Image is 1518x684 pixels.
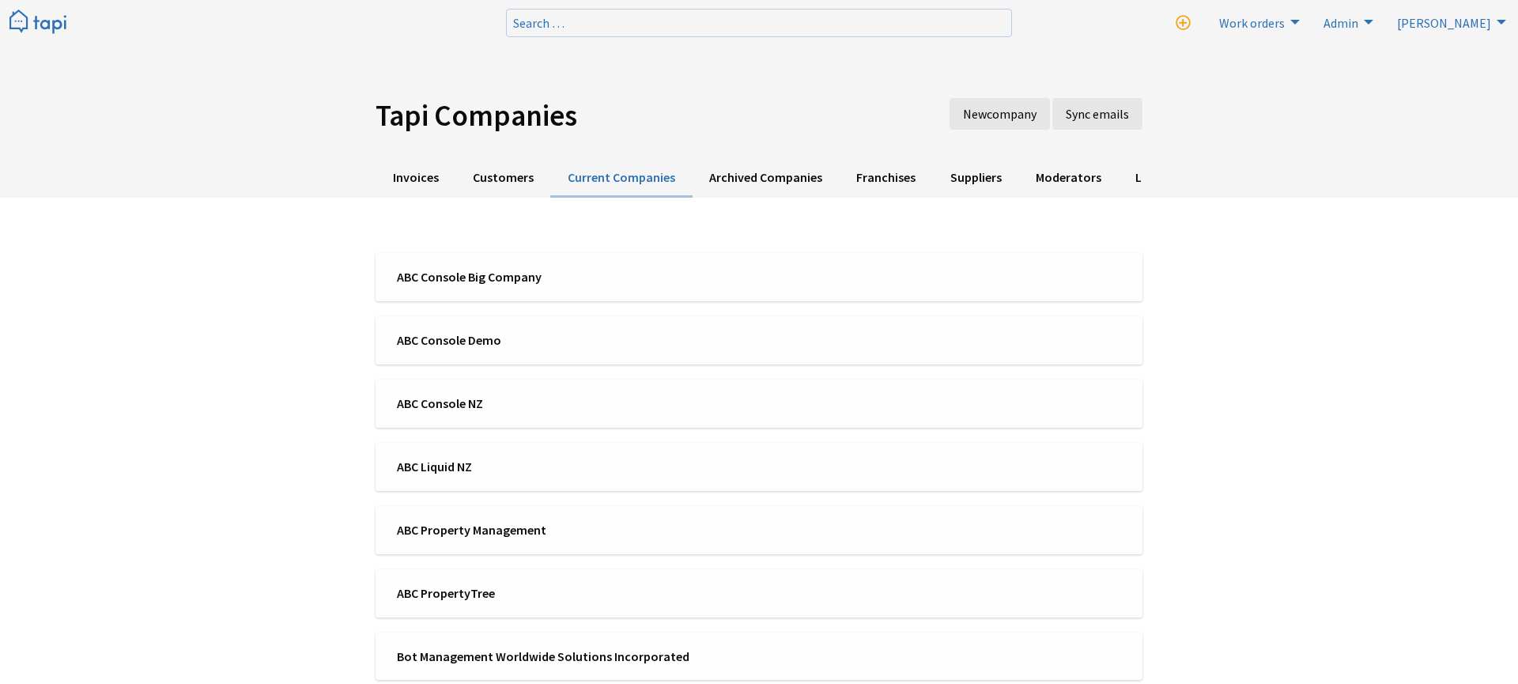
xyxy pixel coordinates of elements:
h1: Tapi Companies [376,98,826,134]
a: ABC Console Big Company [376,253,1142,301]
a: ABC Console Demo [376,316,1142,365]
a: Sync emails [1052,98,1142,130]
span: Work orders [1219,15,1285,31]
span: [PERSON_NAME] [1397,15,1491,31]
i: New work order [1176,16,1191,31]
a: Work orders [1210,9,1304,35]
span: Admin [1324,15,1358,31]
a: ABC Property Management [376,506,1142,554]
a: [PERSON_NAME] [1388,9,1510,35]
span: ABC Property Management [397,521,749,539]
a: Lost Issues [1118,159,1213,198]
img: Tapi logo [9,9,66,36]
a: ABC Console NZ [376,380,1142,428]
a: Current Companies [550,159,692,198]
a: ABC PropertyTree [376,569,1142,618]
a: Suppliers [933,159,1018,198]
a: Moderators [1018,159,1118,198]
a: New [950,98,1050,130]
a: Bot Management Worldwide Solutions Incorporated [376,633,1142,681]
a: ABC Liquid NZ [376,443,1142,491]
a: Customers [455,159,550,198]
a: Archived Companies [693,159,840,198]
span: ABC Console Demo [397,331,749,349]
span: ABC PropertyTree [397,584,749,602]
a: Franchises [840,159,933,198]
a: Invoices [376,159,455,198]
a: Admin [1314,9,1377,35]
span: ABC Liquid NZ [397,458,749,475]
span: Bot Management Worldwide Solutions Incorporated [397,648,749,665]
span: company [987,106,1037,122]
span: ABC Console Big Company [397,268,749,285]
span: ABC Console NZ [397,395,749,412]
li: Rebekah [1388,9,1510,35]
span: Search … [513,15,565,31]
